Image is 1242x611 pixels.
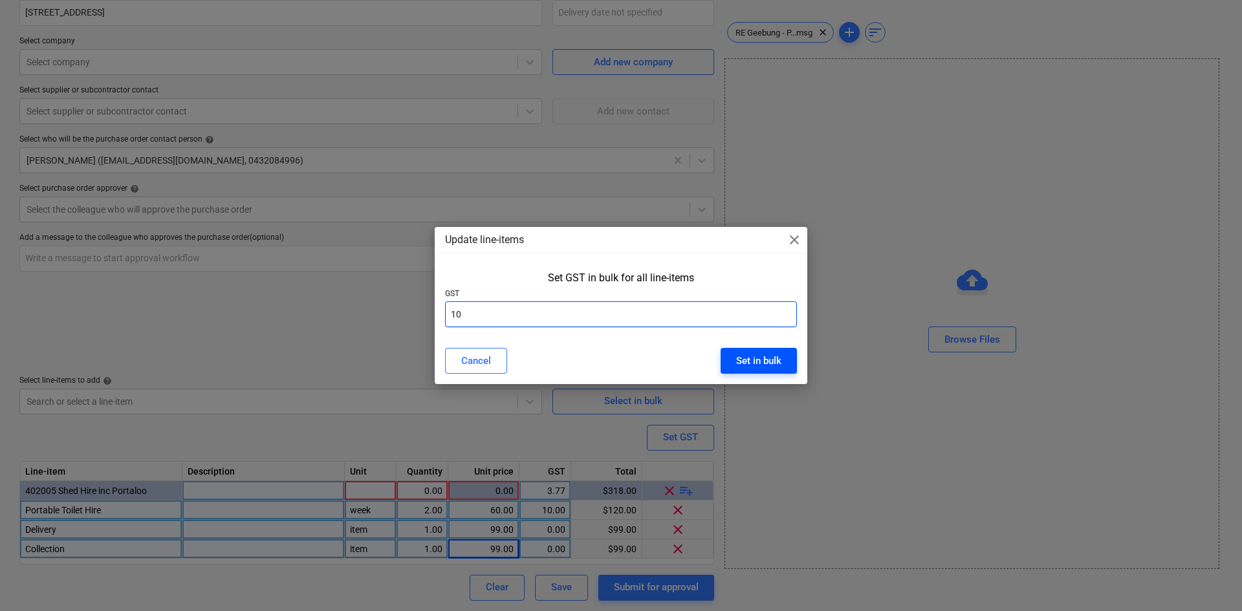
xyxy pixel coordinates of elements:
[445,348,507,374] button: Cancel
[721,348,797,374] button: Set in bulk
[787,232,802,248] span: close
[1177,549,1242,611] iframe: Chat Widget
[736,352,781,369] div: Set in bulk
[445,232,524,248] p: Update line-items
[445,301,797,327] input: GST
[461,352,491,369] div: Cancel
[548,272,694,284] div: Set GST in bulk for all line-items
[445,289,797,302] p: GST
